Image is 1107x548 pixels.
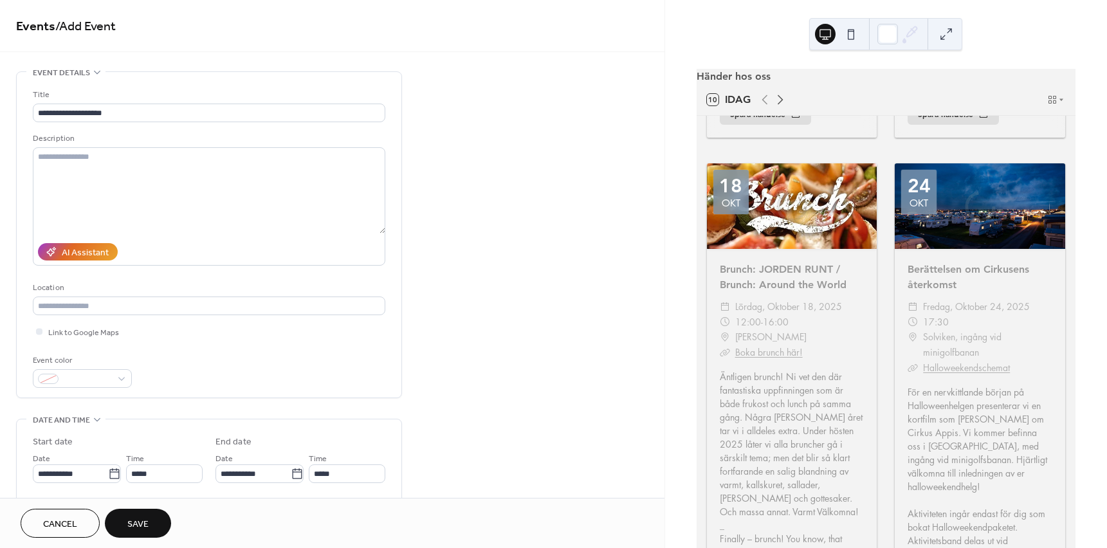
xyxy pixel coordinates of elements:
div: ​ [720,329,730,345]
div: ​ [908,329,918,345]
div: AI Assistant [62,246,109,260]
div: okt [722,198,740,208]
div: ​ [720,315,730,330]
span: - [761,315,763,330]
div: Title [33,88,383,102]
div: Start date [33,435,73,449]
button: AI Assistant [38,243,118,260]
span: 16:00 [763,315,789,330]
div: Location [33,281,383,295]
span: Link to Google Maps [48,326,119,340]
div: ​ [908,299,918,315]
button: 10Idag [702,91,755,109]
div: Event color [33,354,129,367]
span: Solviken, ingång vid minigolfbanan [923,329,1052,360]
span: fredag, oktober 24, 2025 [923,299,1030,315]
div: End date [215,435,252,449]
div: ​ [720,345,730,360]
div: Händer hos oss [697,69,1075,84]
div: 24 [908,176,931,196]
span: Cancel [43,518,77,531]
div: 18 [719,176,742,196]
span: Time [309,452,327,466]
span: Event details [33,66,90,80]
span: Date [33,452,50,466]
a: Events [16,14,55,39]
div: okt [910,198,928,208]
span: [PERSON_NAME] [735,329,807,345]
button: Save [105,509,171,538]
span: Time [126,452,144,466]
div: ​ [720,299,730,315]
span: / Add Event [55,14,116,39]
span: Date [215,452,233,466]
span: Date and time [33,414,90,427]
a: Berättelsen om Cirkusens återkomst [908,263,1029,291]
span: Save [127,518,149,531]
a: Boka brunch här! [735,346,803,358]
div: Description [33,132,383,145]
span: lördag, oktober 18, 2025 [735,299,842,315]
span: 17:30 [923,315,949,330]
a: Halloweekendschemat [923,361,1010,374]
div: ​ [908,315,918,330]
a: Brunch: JORDEN RUNT / Brunch: Around the World [720,263,846,291]
div: ​ [908,360,918,376]
span: 12:00 [735,315,761,330]
button: Cancel [21,509,100,538]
